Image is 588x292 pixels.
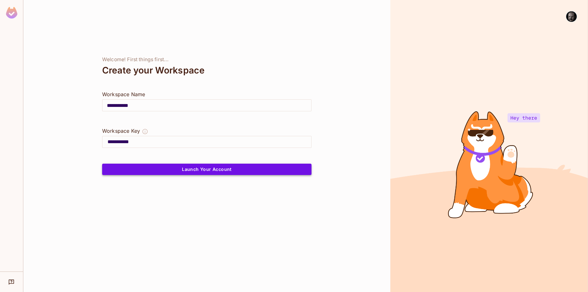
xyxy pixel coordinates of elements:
div: Workspace Name [102,91,311,98]
div: Help & Updates [4,276,19,288]
div: Welcome! First things first... [102,56,311,63]
div: Create your Workspace [102,63,311,78]
button: Launch Your Account [102,164,311,175]
div: Workspace Key [102,127,140,135]
img: Warwick Gill [566,11,577,22]
img: SReyMgAAAABJRU5ErkJggg== [6,7,17,19]
button: The Workspace Key is unique, and serves as the identifier of your workspace. [142,127,148,136]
